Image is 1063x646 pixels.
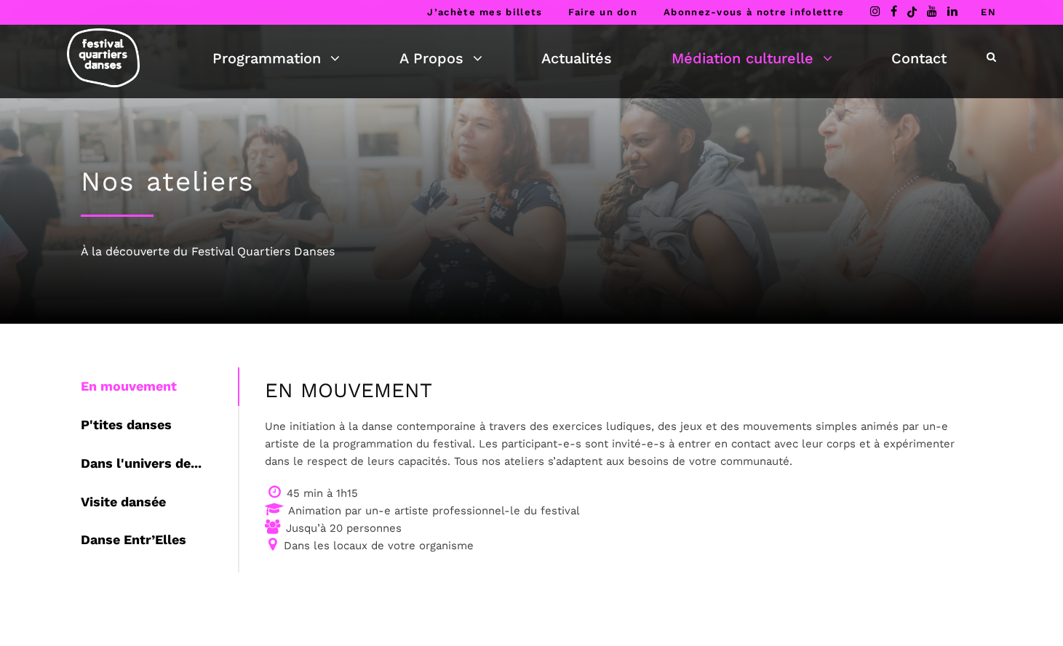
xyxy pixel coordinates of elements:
a: Faire un don [568,7,637,17]
a: Contact [891,46,947,71]
div: À la découverte du Festival Quartiers Danses [81,242,983,261]
p: Une initiation à la danse contemporaine à travers des exercices ludiques, des jeux et des mouveme... [265,418,958,470]
div: P'tites danses [81,406,238,444]
div: Danse Entr’Elles [81,521,238,559]
a: Médiation culturelle [672,46,832,71]
a: Actualités [541,46,612,71]
div: Dans l'univers de... [81,444,238,483]
p: 45 min à 1h15 Animation par un-e artiste professionnel-le du festival Jusqu’à 20 personnes Dans l... [265,484,958,554]
h4: EN MOUVEMENT [265,378,958,403]
a: Abonnez-vous à notre infolettre [664,7,844,17]
div: Visite dansée [81,483,238,522]
h1: Nos ateliers [81,166,983,198]
a: Programmation [212,46,340,71]
div: En mouvement [81,367,238,406]
a: A Propos [399,46,482,71]
img: logo-fqd-med [67,28,140,87]
a: J’achète mes billets [427,7,542,17]
a: EN [981,7,996,17]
